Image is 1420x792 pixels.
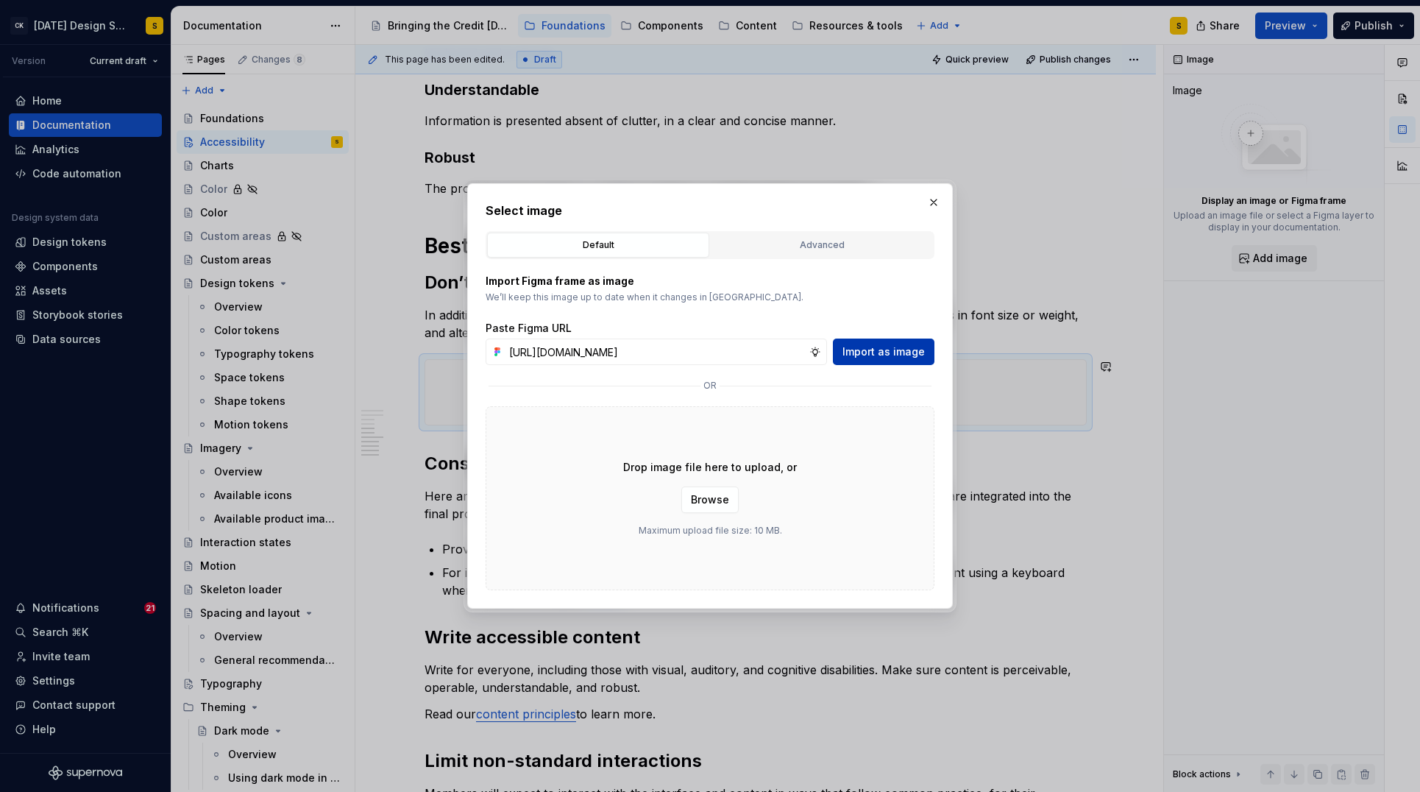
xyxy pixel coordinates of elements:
[486,202,934,219] h2: Select image
[486,321,572,336] label: Paste Figma URL
[492,238,704,252] div: Default
[716,238,928,252] div: Advanced
[486,291,934,303] p: We’ll keep this image up to date when it changes in [GEOGRAPHIC_DATA].
[681,487,739,513] button: Browse
[691,492,729,507] span: Browse
[833,339,934,365] button: Import as image
[623,460,797,475] p: Drop image file here to upload, or
[703,380,717,392] p: or
[639,525,782,537] p: Maximum upload file size: 10 MB.
[486,274,934,289] p: Import Figma frame as image
[503,339,809,365] input: https://figma.com/file...
[842,344,925,359] span: Import as image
